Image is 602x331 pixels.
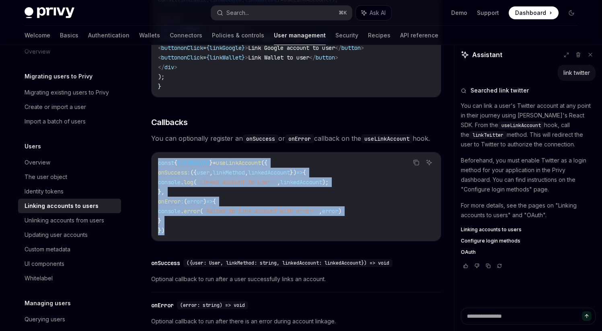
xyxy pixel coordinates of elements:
[210,44,242,51] span: linkGoogle
[25,259,64,269] div: UI components
[461,226,596,233] a: Linking accounts to users
[206,44,210,51] span: {
[411,157,421,168] button: Copy the contents from the code block
[261,159,267,167] span: ({
[242,54,245,61] span: }
[158,44,161,51] span: <
[151,301,174,309] div: onError
[461,249,476,255] span: OAuth
[515,9,546,17] span: Dashboard
[25,88,109,97] div: Migrating existing users to Privy
[197,179,277,186] span: 'Linked account to user '
[187,260,389,266] span: ({user: User, linkMethod: string, linkedAccount: linkedAccount}) => void
[210,54,242,61] span: linkWallet
[248,169,290,176] span: linkedAccount
[400,26,438,45] a: API reference
[177,159,210,167] span: linkGoogle
[451,9,467,17] a: Demo
[296,169,303,176] span: =>
[206,54,210,61] span: {
[461,101,596,149] p: You can link a user's Twitter account at any point in their journey using [PERSON_NAME]'s React S...
[213,159,216,167] span: =
[181,208,184,215] span: .
[180,302,245,308] span: (error: string) => void
[461,238,596,244] a: Configure login methods
[18,155,121,170] a: Overview
[25,216,104,225] div: Unlinking accounts from users
[471,86,529,95] span: Searched link twitter
[18,100,121,114] a: Create or import a user
[335,44,341,51] span: </
[18,271,121,286] a: Whitelabel
[18,257,121,271] a: UI components
[18,242,121,257] a: Custom metadata
[248,44,335,51] span: Link Google account to user
[25,172,67,182] div: The user object
[151,117,188,128] span: Callbacks
[60,26,78,45] a: Basics
[565,6,578,19] button: Toggle dark mode
[193,179,197,186] span: (
[25,187,64,196] div: Identity tokens
[161,54,181,61] span: button
[25,315,65,324] div: Querying users
[461,249,596,255] a: OAuth
[213,198,216,205] span: {
[210,159,213,167] span: }
[473,132,503,138] span: linkTwitter
[197,169,210,176] span: user
[285,134,314,143] code: onError
[242,44,245,51] span: }
[319,208,322,215] span: ,
[25,158,50,167] div: Overview
[335,26,358,45] a: Security
[461,201,596,220] p: For more details, see the pages on "Linking accounts to users" and "OAuth".
[18,312,121,327] a: Querying users
[158,83,161,90] span: }
[509,6,559,19] a: Dashboard
[245,44,248,51] span: >
[158,208,181,215] span: console
[158,198,181,205] span: onError
[161,44,181,51] span: button
[18,184,121,199] a: Identity tokens
[158,169,187,176] span: onSuccess
[277,179,280,186] span: ,
[211,6,352,20] button: Search...⌘K
[356,6,391,20] button: Ask AI
[158,179,181,186] span: console
[206,198,213,205] span: =>
[461,156,596,194] p: Beforehand, you must enable Twitter as a login method for your application in the Privy dashboard...
[18,85,121,100] a: Migrating existing users to Privy
[274,26,326,45] a: User management
[158,188,164,195] span: },
[368,26,390,45] a: Recipes
[187,169,190,176] span: :
[461,226,522,233] span: Linking accounts to users
[181,198,184,205] span: :
[170,26,202,45] a: Connectors
[164,64,174,71] span: div
[18,114,121,129] a: Import a batch of users
[338,208,341,215] span: )
[25,245,70,254] div: Custom metadata
[181,54,203,61] span: onClick
[25,7,74,19] img: dark logo
[158,227,164,234] span: })
[216,159,261,167] span: useLinkAccount
[245,169,248,176] span: ,
[210,169,213,176] span: ,
[18,228,121,242] a: Updating user accounts
[316,54,335,61] span: button
[25,142,41,151] h5: Users
[203,44,206,51] span: =
[280,179,322,186] span: linkedAccount
[335,54,338,61] span: >
[322,208,338,215] span: error
[88,26,129,45] a: Authentication
[25,72,92,81] h5: Migrating users to Privy
[151,317,441,326] span: Optional callback to run after there is an error during account linkage.
[212,26,264,45] a: Policies & controls
[303,169,306,176] span: {
[187,198,203,205] span: error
